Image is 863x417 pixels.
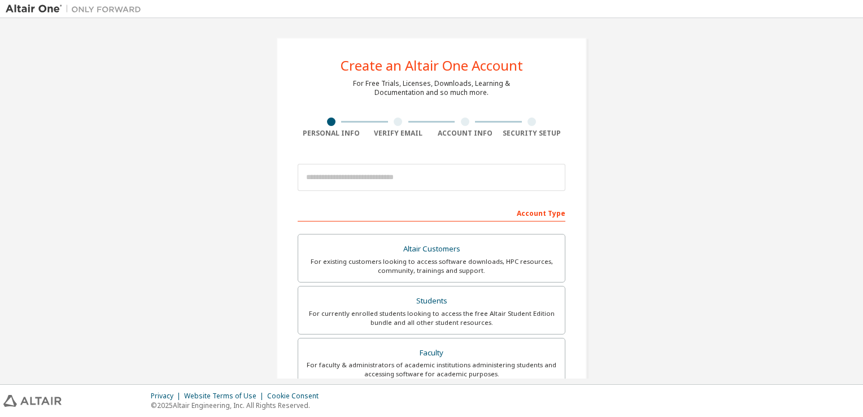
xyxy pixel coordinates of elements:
[151,392,184,401] div: Privacy
[151,401,325,410] p: © 2025 Altair Engineering, Inc. All Rights Reserved.
[267,392,325,401] div: Cookie Consent
[305,257,558,275] div: For existing customers looking to access software downloads, HPC resources, community, trainings ...
[499,129,566,138] div: Security Setup
[3,395,62,407] img: altair_logo.svg
[6,3,147,15] img: Altair One
[184,392,267,401] div: Website Terms of Use
[353,79,510,97] div: For Free Trials, Licenses, Downloads, Learning & Documentation and so much more.
[431,129,499,138] div: Account Info
[305,309,558,327] div: For currently enrolled students looking to access the free Altair Student Edition bundle and all ...
[305,241,558,257] div: Altair Customers
[341,59,523,72] div: Create an Altair One Account
[305,345,558,361] div: Faculty
[298,203,565,221] div: Account Type
[298,129,365,138] div: Personal Info
[365,129,432,138] div: Verify Email
[305,360,558,379] div: For faculty & administrators of academic institutions administering students and accessing softwa...
[305,293,558,309] div: Students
